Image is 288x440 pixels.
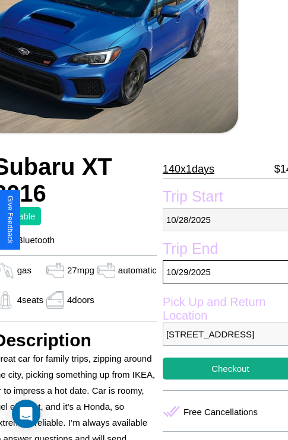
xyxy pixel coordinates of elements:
p: Bluetooth [11,232,55,248]
p: automatic [118,262,157,278]
p: 4 doors [67,292,94,308]
img: gas [94,262,118,279]
p: gas [17,262,31,278]
p: 140 x 1 days [163,160,214,178]
img: gas [43,291,67,309]
p: 4 seats [17,292,43,308]
p: Free Cancellations [183,404,258,420]
div: Open Intercom Messenger [12,400,40,428]
img: gas [43,262,67,279]
div: Give Feedback [6,196,14,244]
p: 27 mpg [67,262,94,278]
